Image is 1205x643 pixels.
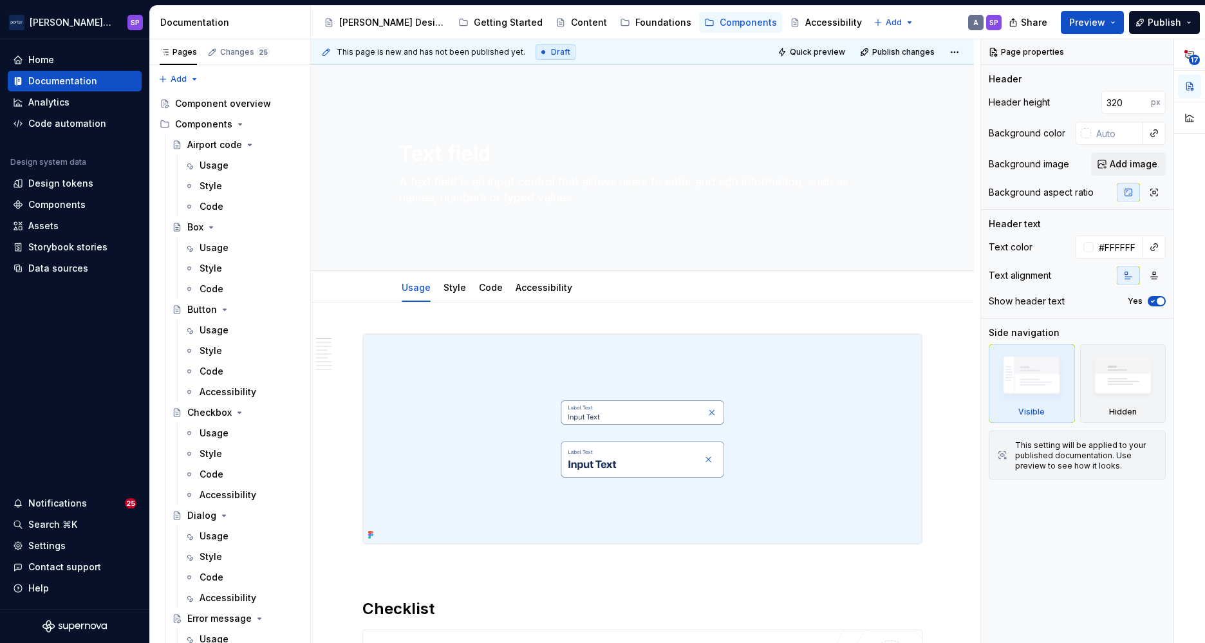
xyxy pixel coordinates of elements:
[179,443,305,464] a: Style
[200,571,223,584] div: Code
[200,180,222,192] div: Style
[175,118,232,131] div: Components
[179,546,305,567] a: Style
[179,238,305,258] a: Usage
[989,158,1069,171] div: Background image
[179,361,305,382] a: Code
[397,172,883,208] textarea: A text field is an input control that allows users to enter and edit information, such as names, ...
[362,599,922,619] h2: Checklist
[28,518,77,531] div: Search ⌘K
[179,464,305,485] a: Code
[989,344,1075,423] div: Visible
[200,200,223,213] div: Code
[179,320,305,340] a: Usage
[1061,11,1124,34] button: Preview
[171,74,187,84] span: Add
[10,157,86,167] div: Design system data
[699,12,782,33] a: Components
[179,279,305,299] a: Code
[8,92,142,113] a: Analytics
[774,43,851,61] button: Quick preview
[363,334,922,544] img: 0191c27c-3dd4-45d8-8fb6-46da85d664bf.png
[989,73,1022,86] div: Header
[438,274,471,301] div: Style
[635,16,691,29] div: Foundations
[179,588,305,608] a: Accessibility
[1129,11,1200,34] button: Publish
[187,612,252,625] div: Error message
[28,198,86,211] div: Components
[154,114,305,135] div: Components
[8,557,142,577] button: Contact support
[989,17,998,28] div: SP
[154,70,203,88] button: Add
[200,262,222,275] div: Style
[1021,16,1047,29] span: Share
[8,536,142,556] a: Settings
[257,47,270,57] span: 25
[200,324,229,337] div: Usage
[510,274,577,301] div: Accessibility
[8,113,142,134] a: Code automation
[28,75,97,88] div: Documentation
[989,186,1094,199] div: Background aspect ratio
[550,12,612,33] a: Content
[397,274,436,301] div: Usage
[179,423,305,443] a: Usage
[790,47,845,57] span: Quick preview
[444,282,466,293] a: Style
[30,16,112,29] div: [PERSON_NAME] Airlines
[28,241,107,254] div: Storybook stories
[200,159,229,172] div: Usage
[179,176,305,196] a: Style
[1091,122,1143,145] input: Auto
[179,485,305,505] a: Accessibility
[200,365,223,378] div: Code
[42,620,107,633] svg: Supernova Logo
[1069,16,1105,29] span: Preview
[8,194,142,215] a: Components
[1128,296,1143,306] label: Yes
[8,237,142,257] a: Storybook stories
[516,282,572,293] a: Accessibility
[8,50,142,70] a: Home
[989,269,1051,282] div: Text alignment
[179,526,305,546] a: Usage
[397,138,883,169] textarea: Text field
[179,382,305,402] a: Accessibility
[167,135,305,155] a: Airport code
[220,47,270,57] div: Changes
[28,561,101,573] div: Contact support
[3,8,147,36] button: [PERSON_NAME] AirlinesSP
[179,340,305,361] a: Style
[989,218,1041,230] div: Header text
[989,241,1032,254] div: Text color
[28,96,70,109] div: Analytics
[160,47,197,57] div: Pages
[8,493,142,514] button: Notifications25
[8,514,142,535] button: Search ⌘K
[339,16,445,29] div: [PERSON_NAME] Design
[337,47,525,57] span: This page is new and has not been published yet.
[8,173,142,194] a: Design tokens
[551,47,570,57] span: Draft
[886,17,902,28] span: Add
[1101,91,1151,114] input: Auto
[154,93,305,114] a: Component overview
[200,550,222,563] div: Style
[453,12,548,33] a: Getting Started
[167,608,305,629] a: Error message
[989,127,1065,140] div: Background color
[28,262,88,275] div: Data sources
[720,16,777,29] div: Components
[1080,344,1166,423] div: Hidden
[200,592,256,604] div: Accessibility
[179,258,305,279] a: Style
[319,12,451,33] a: [PERSON_NAME] Design
[989,295,1065,308] div: Show header text
[8,71,142,91] a: Documentation
[187,138,242,151] div: Airport code
[9,15,24,30] img: f0306bc8-3074-41fb-b11c-7d2e8671d5eb.png
[200,386,256,398] div: Accessibility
